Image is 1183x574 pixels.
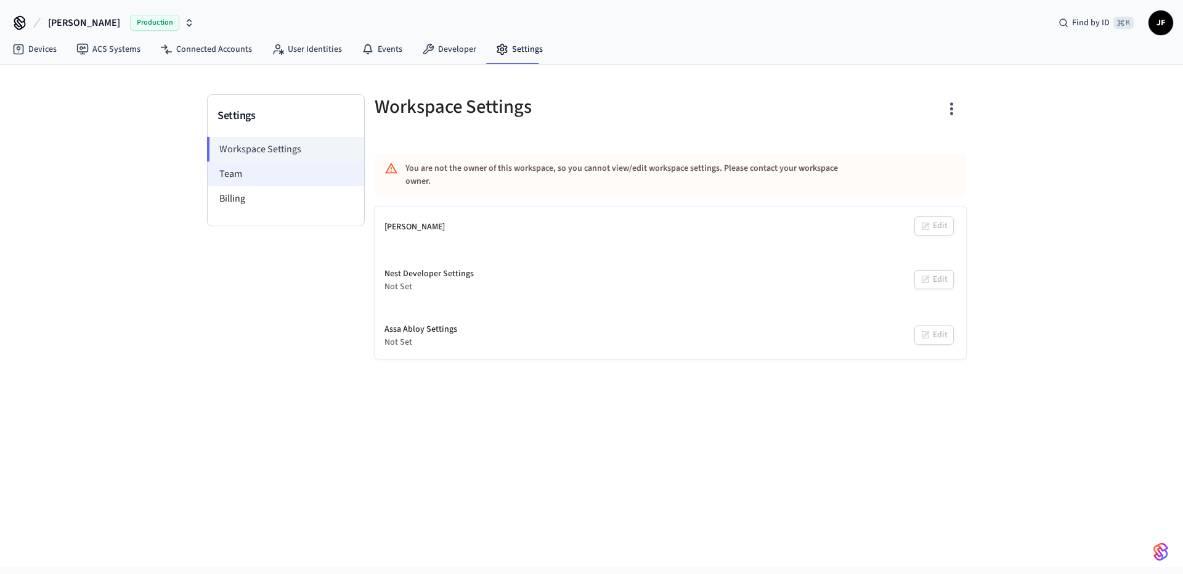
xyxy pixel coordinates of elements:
[208,186,364,211] li: Billing
[486,38,553,60] a: Settings
[67,38,150,60] a: ACS Systems
[217,107,354,125] h3: Settings
[384,268,474,281] div: Nest Developer Settings
[384,323,457,336] div: Assa Abloy Settings
[1150,12,1172,34] span: JF
[207,137,364,162] li: Workspace Settings
[384,221,445,234] div: [PERSON_NAME]
[1113,17,1134,29] span: ⌘ K
[1072,17,1110,29] span: Find by ID
[1148,10,1173,35] button: JF
[208,162,364,186] li: Team
[375,94,663,120] h5: Workspace Settings
[2,38,67,60] a: Devices
[412,38,486,60] a: Developer
[352,38,412,60] a: Events
[130,15,179,31] span: Production
[384,336,457,349] div: Not Set
[150,38,262,60] a: Connected Accounts
[405,157,863,193] div: You are not the owner of this workspace, so you cannot view/edit workspace settings. Please conta...
[48,15,120,30] span: [PERSON_NAME]
[262,38,352,60] a: User Identities
[1153,542,1168,562] img: SeamLogoGradient.69752ec5.svg
[1049,12,1144,34] div: Find by ID⌘ K
[384,281,474,293] div: Not Set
